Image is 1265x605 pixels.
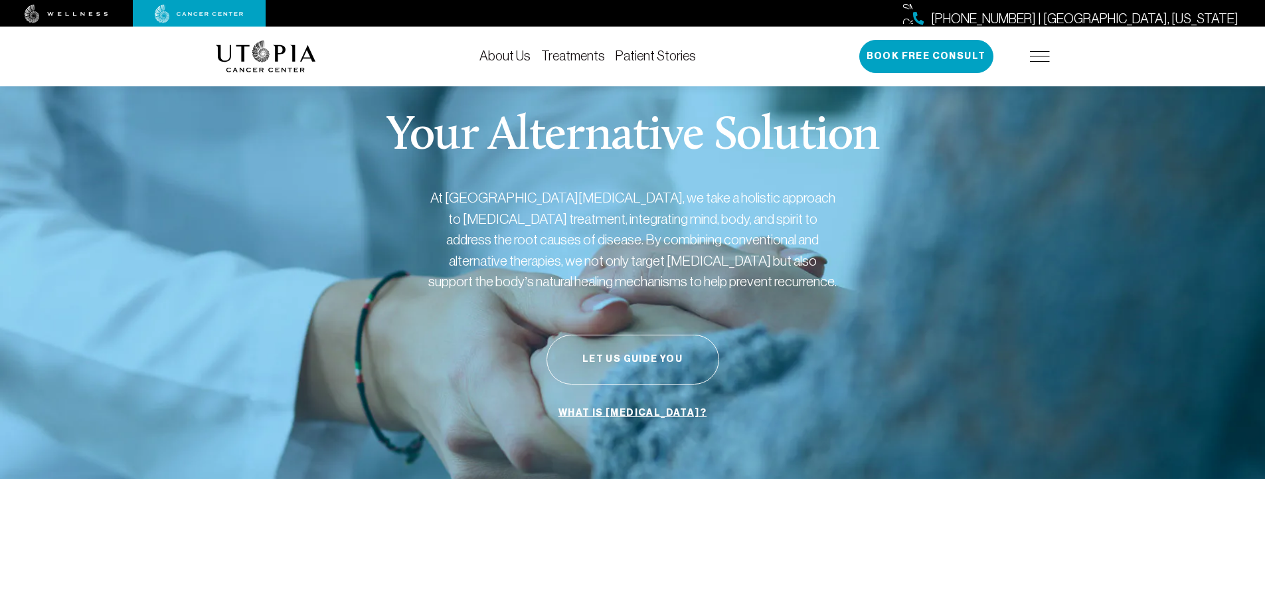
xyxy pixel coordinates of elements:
[479,48,531,63] a: About Us
[555,400,710,426] a: What is [MEDICAL_DATA]?
[931,9,1238,29] span: [PHONE_NUMBER] | [GEOGRAPHIC_DATA], [US_STATE]
[616,48,696,63] a: Patient Stories
[541,48,605,63] a: Treatments
[902,13,913,24] img: Call: +17272490112
[902,9,1238,29] a: [PHONE_NUMBER] | [GEOGRAPHIC_DATA], [US_STATE]
[547,335,719,385] button: Let Us Guide You
[155,5,244,23] img: cancer center
[25,5,108,23] img: wellness
[1030,51,1050,62] img: icon-hamburger
[859,40,993,73] button: Book Free Consult
[386,113,879,161] p: Your Alternative Solution
[427,187,839,292] p: At [GEOGRAPHIC_DATA][MEDICAL_DATA], we take a holistic approach to [MEDICAL_DATA] treatment, inte...
[216,41,316,72] img: logo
